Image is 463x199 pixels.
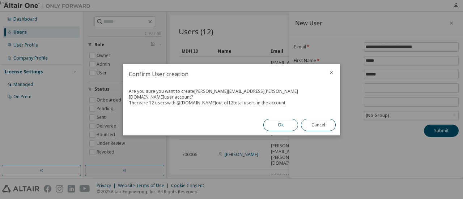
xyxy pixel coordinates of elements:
button: Ok [263,119,298,131]
button: Cancel [301,119,336,131]
button: close [328,70,334,75]
div: Are you sure you want to create [PERSON_NAME][EMAIL_ADDRESS][PERSON_NAME][DOMAIN_NAME] user account? [129,88,334,100]
div: There are 12 users with @ [DOMAIN_NAME] out of 12 total users in the account. [129,100,334,106]
h2: Confirm User creation [123,64,323,84]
